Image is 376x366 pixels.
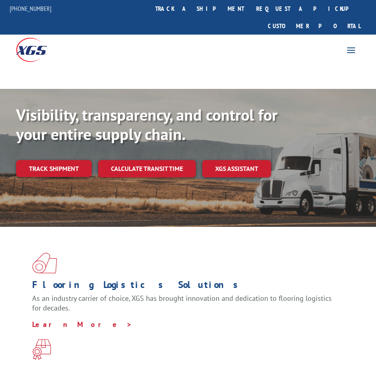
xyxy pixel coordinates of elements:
a: XGS ASSISTANT [202,160,271,177]
a: Track shipment [16,160,92,177]
a: [PHONE_NUMBER] [10,4,51,12]
a: Customer Portal [262,17,366,35]
b: Visibility, transparency, and control for your entire supply chain. [16,104,277,144]
a: Learn More > [32,320,132,329]
h1: Flooring Logistics Solutions [32,280,338,294]
img: xgs-icon-focused-on-flooring-red [32,339,51,360]
a: Calculate transit time [98,160,196,177]
span: As an industry carrier of choice, XGS has brought innovation and dedication to flooring logistics... [32,294,332,313]
img: xgs-icon-total-supply-chain-intelligence-red [32,253,57,273]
